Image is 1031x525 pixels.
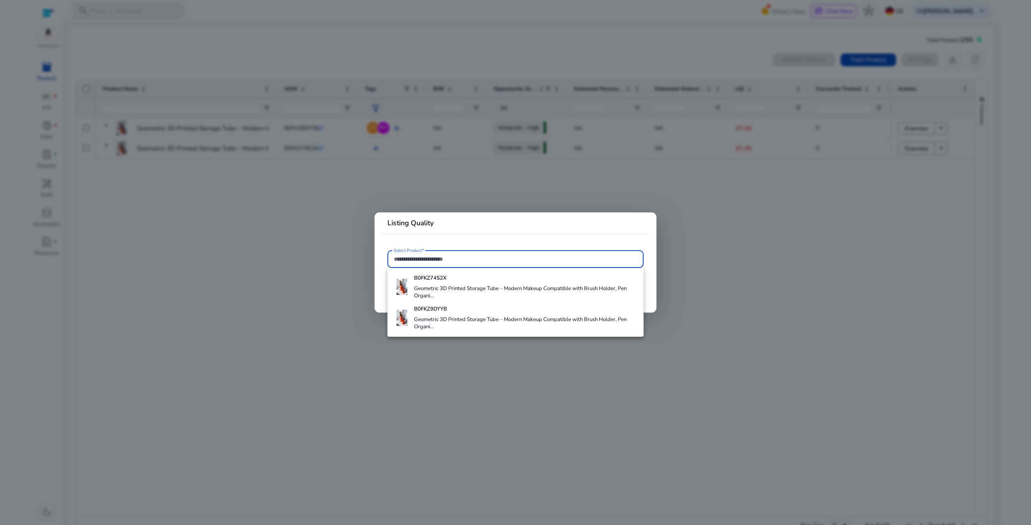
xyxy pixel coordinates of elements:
[414,316,637,330] h4: Geometric 3D Printed Storage Tube – Modern Makeup Compatible with Brush Holder, Pen Organi...
[394,247,424,253] mat-label: Select Product*
[394,279,410,295] img: 41zJfpECJ4L._AC_US100_.jpg
[414,285,637,299] h4: Geometric 3D Printed Storage Tube – Modern Makeup Compatible with Brush Holder, Pen Organi...
[387,218,434,228] b: Listing Quality
[414,274,447,282] b: B0FKZ74S2X
[414,305,447,313] b: B0FKZ9DYYB
[394,310,410,326] img: 41zJfpECJ4L._AC_US100_.jpg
